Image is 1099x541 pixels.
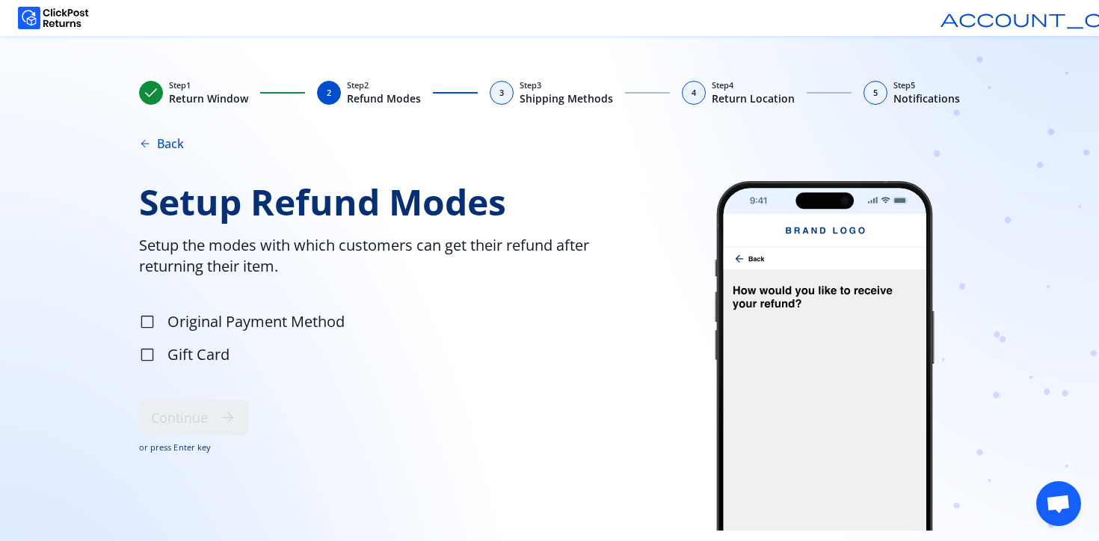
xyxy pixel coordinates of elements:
[1036,481,1081,526] div: Open chat
[712,79,795,91] span: Step 4
[167,311,345,332] span: Original Payment Method
[139,314,156,330] span: check_box_outline_blank
[712,91,795,106] span: Return Location
[139,135,184,153] button: arrow_backBack
[18,7,89,29] img: Logo
[893,79,960,91] span: Step 5
[672,181,977,531] img: refund-modes
[139,346,156,363] span: check_box_outline_blank
[220,409,236,426] span: arrow_forward
[139,441,633,453] span: or press Enter key
[520,91,614,106] span: Shipping Methods
[347,91,421,106] span: Refund Modes
[873,87,878,99] span: 5
[893,91,960,106] span: Notifications
[169,91,248,106] span: Return Window
[499,87,504,99] span: 3
[167,344,230,365] span: Gift Card
[692,87,696,99] span: 4
[139,235,633,277] span: Setup the modes with which customers can get their refund after returning their item.
[520,79,614,91] span: Step 3
[139,181,633,223] span: Setup Refund Modes
[169,79,248,91] span: Step 1
[139,138,151,150] span: arrow_back
[327,87,331,99] span: 2
[347,79,421,91] span: Step 2
[139,400,248,435] button: Continuearrow_forward
[142,84,160,102] span: check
